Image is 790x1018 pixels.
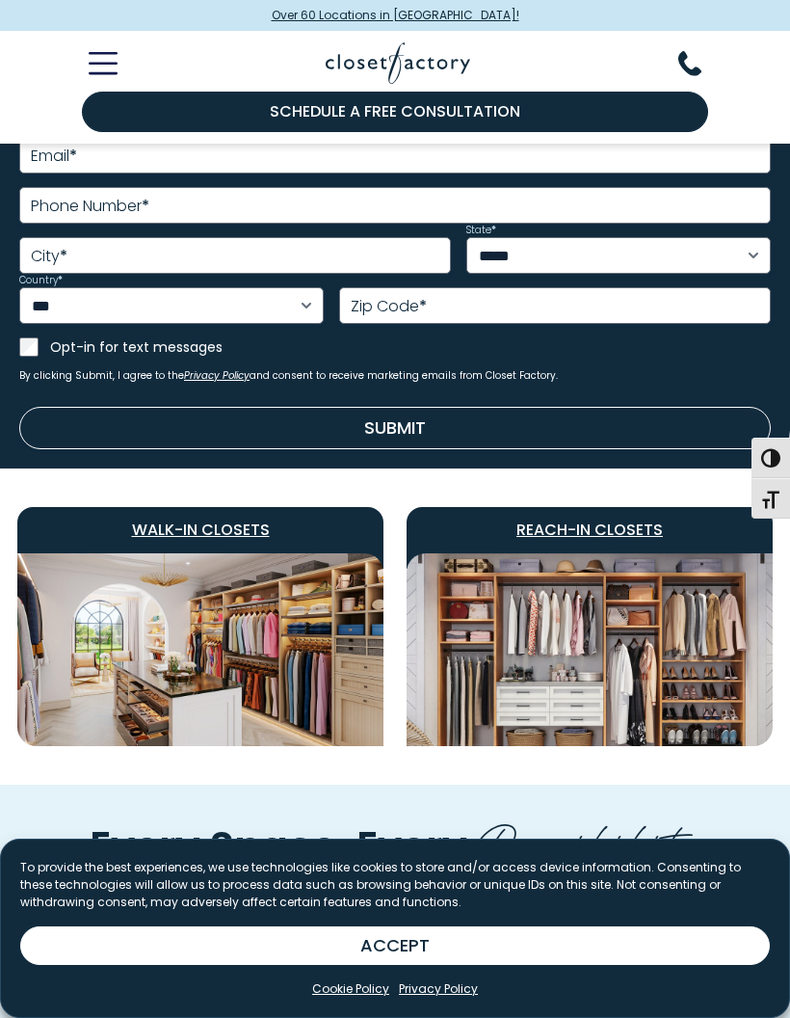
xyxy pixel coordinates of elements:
[751,438,790,478] button: Toggle High Contrast
[678,51,724,76] button: Phone Number
[751,478,790,519] button: Toggle Font size
[399,980,478,998] a: Privacy Policy
[407,507,773,553] span: Reach-In Closets
[184,368,250,383] a: Privacy Policy
[356,817,467,875] span: Every
[66,52,118,75] button: Toggle Mobile Menu
[477,799,700,877] span: Possibility
[17,507,383,553] span: Walk-In Closets
[19,370,771,382] small: By clicking Submit, I agree to the and consent to receive marketing emails from Closet Factory.
[466,226,496,235] label: State
[20,859,770,911] p: To provide the best experiences, we use technologies like cookies to store and/or access device i...
[407,553,773,746] img: Reach-in closet
[50,337,771,357] label: Opt-in for text messages
[272,7,519,24] span: Over 60 Locations in [GEOGRAPHIC_DATA]!
[82,92,708,132] a: Schedule a Free Consultation
[17,553,383,746] img: Walk-in closet with island
[31,199,149,214] label: Phone Number
[19,407,771,449] button: Submit
[31,249,67,264] label: City
[312,980,389,998] a: Cookie Policy
[351,299,427,314] label: Zip Code
[326,42,470,84] img: Closet Factory Logo
[407,507,773,746] a: Reach-In Closets Reach-in closet
[90,817,347,875] span: Every Space,
[17,507,383,746] a: Walk-In Closets Walk-in closet with island
[20,926,770,965] button: ACCEPT
[31,148,77,164] label: Email
[19,276,63,285] label: Country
